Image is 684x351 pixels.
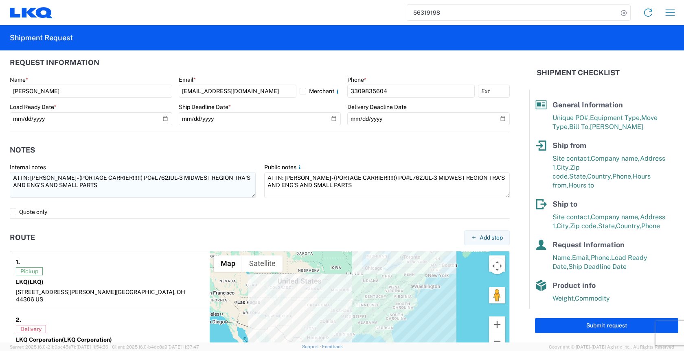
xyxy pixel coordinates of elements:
[641,222,660,230] span: Phone
[10,205,510,218] label: Quote only
[16,289,185,303] span: [GEOGRAPHIC_DATA], OH 44306 US
[557,164,570,171] span: City,
[570,222,598,230] span: Zip code,
[10,146,35,154] h2: Notes
[10,164,46,171] label: Internal notes
[264,164,303,171] label: Public notes
[16,289,116,295] span: [STREET_ADDRESS][PERSON_NAME]
[10,344,108,349] span: Server: 2025.16.0-21b0bc45e7b
[347,76,366,83] label: Phone
[16,315,21,325] strong: 2.
[552,254,572,262] span: Name,
[489,258,505,274] button: Map camera controls
[62,336,112,343] span: (LKQ Corporation)
[552,281,596,290] span: Product info
[569,172,587,180] span: State,
[302,344,322,349] a: Support
[489,316,505,333] button: Zoom in
[549,343,674,351] span: Copyright © [DATE]-[DATE] Agistix Inc., All Rights Reserved
[587,172,612,180] span: Country,
[300,85,341,98] label: Merchant
[407,5,618,20] input: Shipment, tracking or reference number
[616,222,641,230] span: Country,
[568,263,627,270] span: Ship Deadline Date
[598,222,616,230] span: State,
[10,233,35,242] h2: Route
[489,287,505,303] button: Drag Pegman onto the map to open Street View
[214,255,242,272] button: Show street map
[557,222,570,230] span: City,
[16,267,43,275] span: Pickup
[28,279,44,285] span: (LKQ)
[591,254,611,262] span: Phone,
[590,114,641,122] span: Equipment Type,
[112,344,199,349] span: Client: 2025.16.0-b4dc8a9
[552,114,590,122] span: Unique PO#,
[552,200,577,208] span: Ship to
[16,336,112,343] strong: LKQ Corporation
[179,76,196,83] label: Email
[552,294,575,302] span: Weight,
[77,344,108,349] span: [DATE] 11:54:36
[591,213,640,221] span: Company name,
[10,76,28,83] label: Name
[552,240,625,249] span: Request Information
[575,294,610,302] span: Commodity
[612,172,633,180] span: Phone,
[489,255,505,272] button: Toggle fullscreen view
[167,344,199,349] span: [DATE] 11:37:47
[568,181,594,189] span: Hours to
[347,103,407,111] label: Delivery Deadline Date
[537,68,620,78] h2: Shipment Checklist
[242,255,283,272] button: Show satellite imagery
[489,333,505,349] button: Zoom out
[552,141,586,150] span: Ship from
[10,103,57,111] label: Load Ready Date
[16,257,20,267] strong: 1.
[10,59,99,67] h2: Request Information
[464,230,510,245] button: Add stop
[322,344,343,349] a: Feedback
[179,103,231,111] label: Ship Deadline Date
[552,213,591,221] span: Site contact,
[552,155,591,162] span: Site contact,
[572,254,591,262] span: Email,
[535,318,678,333] button: Submit request
[480,234,503,242] span: Add stop
[478,85,510,98] input: Ext
[590,123,643,131] span: [PERSON_NAME]
[16,279,44,285] strong: LKQ
[591,155,640,162] span: Company name,
[16,325,46,333] span: Delivery
[569,123,590,131] span: Bill To,
[552,100,623,109] span: General Information
[10,33,73,43] h2: Shipment Request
